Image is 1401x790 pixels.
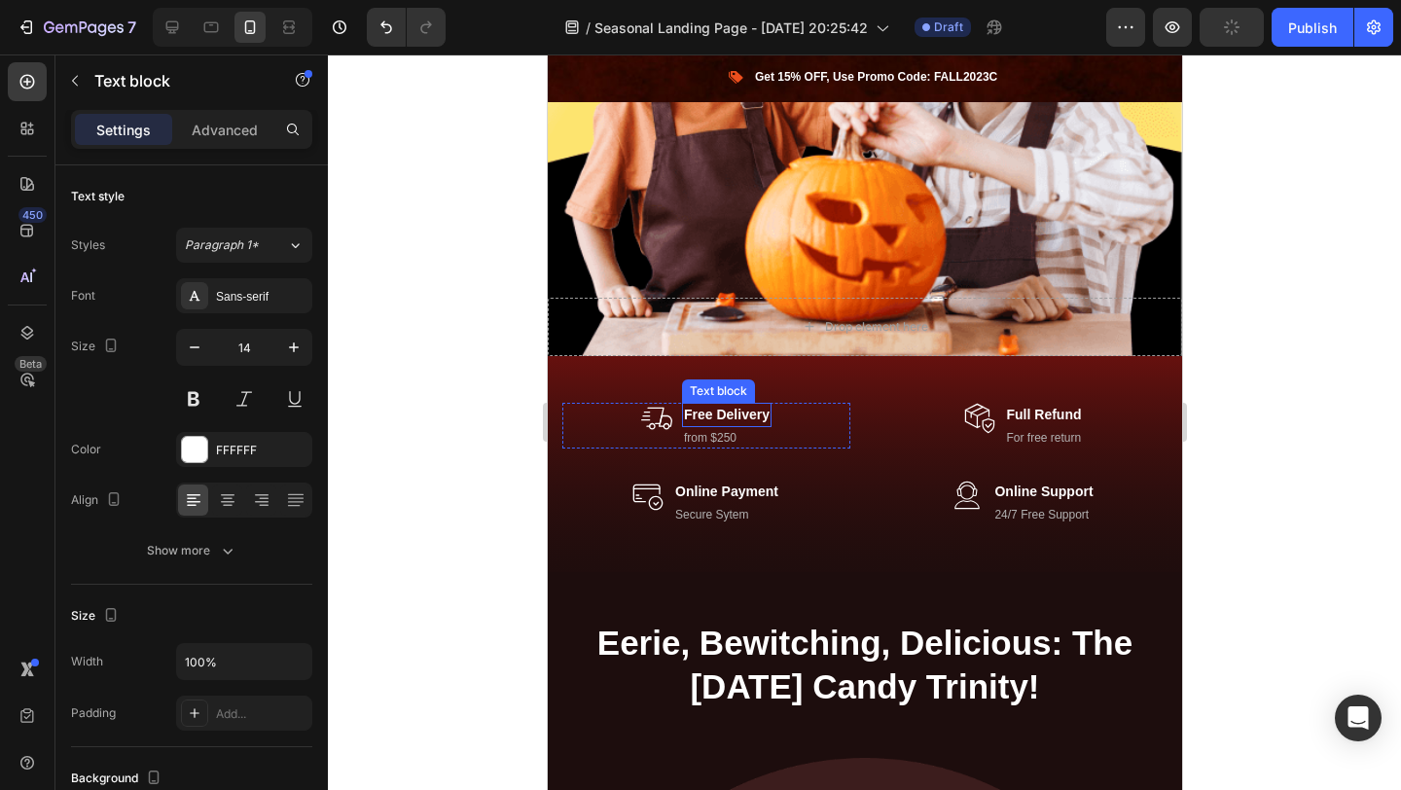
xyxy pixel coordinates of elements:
button: 7 [8,8,145,47]
button: Publish [1272,8,1353,47]
div: Padding [71,704,116,722]
span: Paragraph 1* [185,236,259,254]
div: Publish [1288,18,1337,38]
div: Add... [216,705,307,723]
p: Settings [96,120,151,140]
div: Beta [15,356,47,372]
div: Show more [147,541,237,560]
button: Paragraph 1* [176,228,312,263]
div: Styles [71,236,105,254]
div: Size [71,603,123,629]
button: Show more [71,533,312,568]
div: Open Intercom Messenger [1335,695,1382,741]
p: Advanced [192,120,258,140]
div: Align [71,487,126,514]
div: FFFFFF [216,442,307,459]
p: Text block [94,69,260,92]
div: Text style [71,188,125,205]
div: Width [71,653,103,670]
span: Seasonal Landing Page - [DATE] 20:25:42 [594,18,868,38]
div: Color [71,441,101,458]
input: Auto [177,644,311,679]
div: Size [71,334,123,360]
span: Draft [934,18,963,36]
div: Sans-serif [216,288,307,305]
div: Undo/Redo [367,8,446,47]
span: / [586,18,591,38]
p: 7 [127,16,136,39]
div: 450 [18,207,47,223]
iframe: Design area [548,54,1182,790]
div: Font [71,287,95,305]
